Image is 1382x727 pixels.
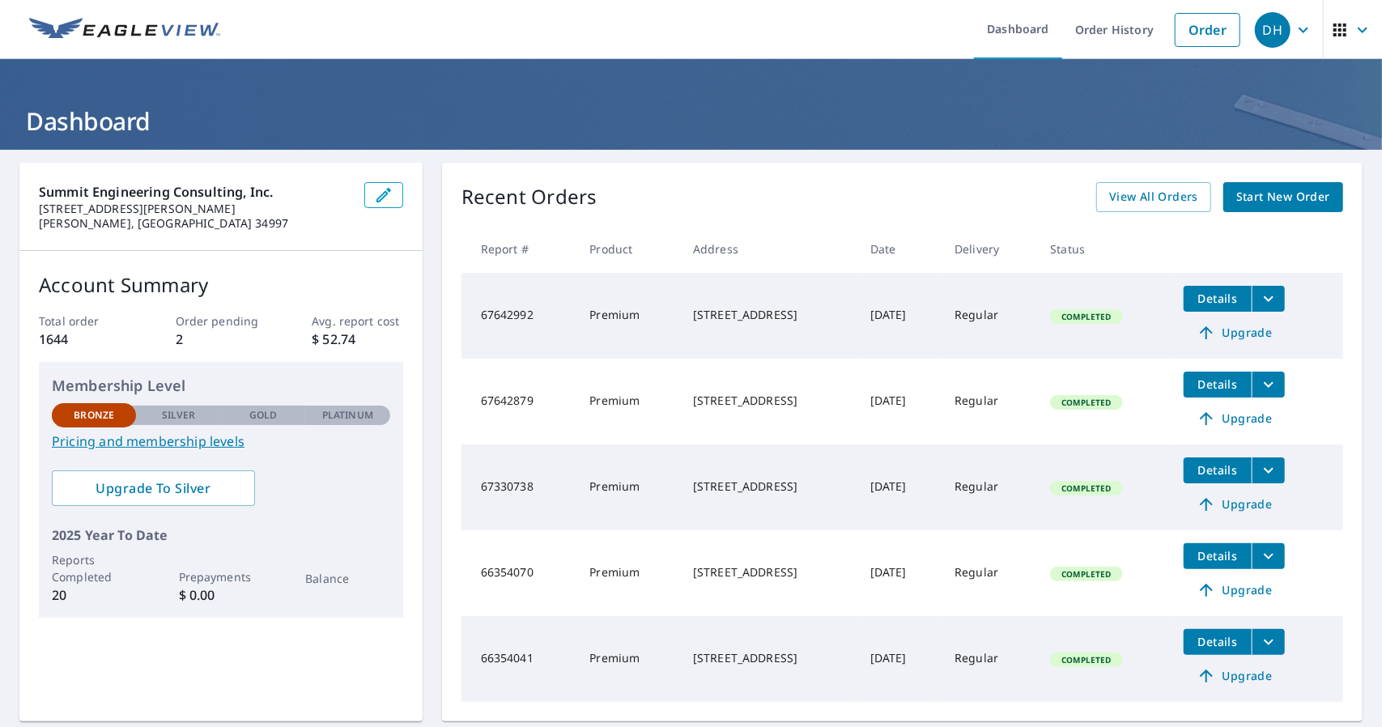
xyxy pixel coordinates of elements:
span: Completed [1052,654,1120,665]
img: EV Logo [29,18,220,42]
p: Gold [249,408,277,423]
button: filesDropdownBtn-66354041 [1252,629,1285,655]
p: Total order [39,312,130,329]
span: Start New Order [1236,187,1330,207]
td: Regular [942,273,1037,359]
td: Premium [576,273,680,359]
th: Product [576,225,680,273]
a: Start New Order [1223,182,1343,212]
span: Completed [1052,568,1120,580]
td: Premium [576,616,680,702]
p: 20 [52,585,136,605]
button: detailsBtn-67642879 [1184,372,1252,398]
div: [STREET_ADDRESS] [693,650,844,666]
button: filesDropdownBtn-67642992 [1252,286,1285,312]
p: Bronze [74,408,114,423]
td: Regular [942,359,1037,444]
span: View All Orders [1109,187,1198,207]
p: Recent Orders [461,182,597,212]
div: [STREET_ADDRESS] [693,564,844,580]
p: Silver [162,408,196,423]
span: Details [1193,376,1242,392]
p: $ 52.74 [312,329,402,349]
td: [DATE] [857,616,942,702]
a: Upgrade [1184,663,1285,689]
td: [DATE] [857,273,942,359]
td: Regular [942,530,1037,616]
td: Regular [942,616,1037,702]
td: [DATE] [857,359,942,444]
td: Premium [576,530,680,616]
div: [STREET_ADDRESS] [693,307,844,323]
p: [STREET_ADDRESS][PERSON_NAME] [39,202,351,216]
a: Upgrade [1184,491,1285,517]
p: Summit Engineering Consulting, Inc. [39,182,351,202]
button: filesDropdownBtn-67330738 [1252,457,1285,483]
td: 67330738 [461,444,577,530]
span: Upgrade To Silver [65,479,242,497]
td: 67642879 [461,359,577,444]
p: $ 0.00 [179,585,263,605]
p: 1644 [39,329,130,349]
p: Reports Completed [52,551,136,585]
p: 2 [176,329,266,349]
span: Details [1193,634,1242,649]
button: filesDropdownBtn-67642879 [1252,372,1285,398]
a: Pricing and membership levels [52,432,390,451]
td: 66354041 [461,616,577,702]
div: [STREET_ADDRESS] [693,393,844,409]
span: Upgrade [1193,409,1275,428]
span: Completed [1052,483,1120,494]
td: 66354070 [461,530,577,616]
div: DH [1255,12,1291,48]
a: Order [1175,13,1240,47]
span: Upgrade [1193,580,1275,600]
a: View All Orders [1096,182,1211,212]
p: Platinum [322,408,373,423]
button: detailsBtn-66354041 [1184,629,1252,655]
td: Premium [576,444,680,530]
span: Upgrade [1193,666,1275,686]
th: Date [857,225,942,273]
p: [PERSON_NAME], [GEOGRAPHIC_DATA] 34997 [39,216,351,231]
p: Avg. report cost [312,312,402,329]
span: Completed [1052,311,1120,322]
td: Regular [942,444,1037,530]
a: Upgrade [1184,320,1285,346]
h1: Dashboard [19,104,1363,138]
td: 67642992 [461,273,577,359]
p: Balance [305,570,389,587]
p: Prepayments [179,568,263,585]
a: Upgrade [1184,406,1285,432]
a: Upgrade To Silver [52,470,255,506]
p: Order pending [176,312,266,329]
p: Membership Level [52,375,390,397]
td: [DATE] [857,530,942,616]
button: detailsBtn-67642992 [1184,286,1252,312]
td: Premium [576,359,680,444]
a: Upgrade [1184,577,1285,603]
button: detailsBtn-66354070 [1184,543,1252,569]
div: [STREET_ADDRESS] [693,478,844,495]
span: Details [1193,462,1242,478]
span: Upgrade [1193,495,1275,514]
td: [DATE] [857,444,942,530]
button: filesDropdownBtn-66354070 [1252,543,1285,569]
th: Delivery [942,225,1037,273]
span: Completed [1052,397,1120,408]
span: Upgrade [1193,323,1275,342]
th: Report # [461,225,577,273]
span: Details [1193,548,1242,563]
p: 2025 Year To Date [52,525,390,545]
span: Details [1193,291,1242,306]
p: Account Summary [39,270,403,300]
button: detailsBtn-67330738 [1184,457,1252,483]
th: Status [1037,225,1171,273]
th: Address [680,225,857,273]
